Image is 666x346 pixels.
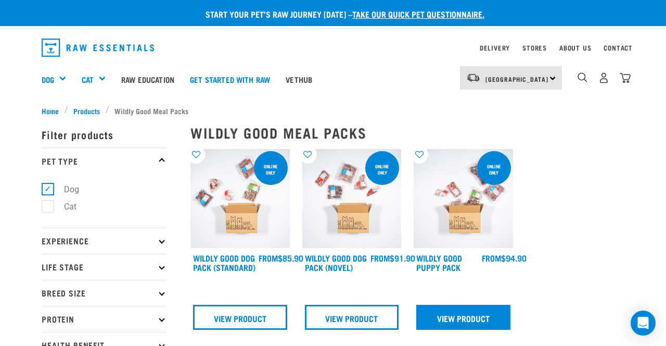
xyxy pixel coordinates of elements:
[190,125,624,141] h2: Wildly Good Meal Packs
[598,72,609,83] img: user.png
[305,305,399,330] a: View Product
[414,149,513,249] img: Puppy 0 2sec
[477,158,511,180] div: Online Only
[485,77,548,81] span: [GEOGRAPHIC_DATA]
[370,255,390,260] span: FROM
[370,253,415,263] div: $91.90
[42,73,54,85] a: Dog
[620,72,631,83] img: home-icon@2x.png
[42,105,59,116] span: Home
[68,105,106,116] a: Products
[42,105,65,116] a: Home
[42,147,166,174] p: Pet Type
[193,255,255,269] a: Wildly Good Dog Pack (Standard)
[604,46,633,50] a: Contact
[522,46,547,50] a: Stores
[416,305,510,330] a: View Product
[365,158,399,180] div: Online Only
[482,253,527,263] div: $94.90
[42,306,166,332] p: Protein
[42,105,624,116] nav: breadcrumbs
[259,253,303,263] div: $85.90
[480,46,510,50] a: Delivery
[559,46,591,50] a: About Us
[82,73,94,85] a: Cat
[47,200,81,213] label: Cat
[47,183,83,196] label: Dog
[416,255,462,269] a: Wildly Good Puppy Pack
[182,58,278,100] a: Get started with Raw
[73,105,100,116] span: Products
[466,73,480,82] img: van-moving.png
[352,11,484,16] a: take our quick pet questionnaire.
[42,280,166,306] p: Breed Size
[631,311,656,336] div: Open Intercom Messenger
[190,149,290,249] img: Dog 0 2sec
[193,305,287,330] a: View Product
[42,228,166,254] p: Experience
[482,255,501,260] span: FROM
[578,72,587,82] img: home-icon-1@2x.png
[42,39,154,57] img: Raw Essentials Logo
[113,58,182,100] a: Raw Education
[278,58,320,100] a: Vethub
[33,34,633,61] nav: dropdown navigation
[302,149,402,249] img: Dog Novel 0 2sec
[254,158,288,180] div: Online Only
[42,121,166,147] p: Filter products
[42,254,166,280] p: Life Stage
[305,255,367,269] a: Wildly Good Dog Pack (Novel)
[259,255,278,260] span: FROM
